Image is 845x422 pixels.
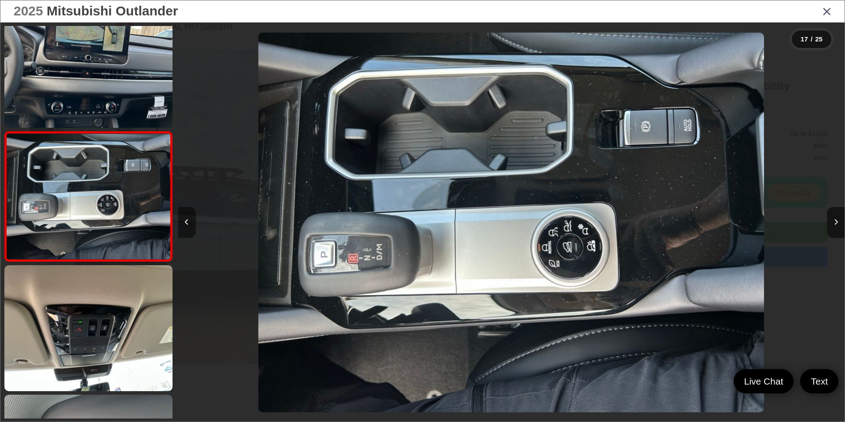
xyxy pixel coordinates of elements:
i: Close gallery [823,5,831,17]
img: 2025 Mitsubishi Outlander Trail Edition [3,0,174,129]
span: 2025 [14,4,43,18]
span: Live Chat [740,375,788,387]
span: Text [806,375,832,387]
span: 25 [815,35,823,43]
button: Previous image [178,207,196,238]
a: Text [800,369,838,393]
img: 2025 Mitsubishi Outlander Trail Edition [3,264,174,392]
img: 2025 Mitsubishi Outlander Trail Edition [258,33,764,412]
span: Mitsubishi Outlander [47,4,178,18]
button: Next image [827,207,845,238]
a: Live Chat [734,369,794,393]
img: 2025 Mitsubishi Outlander Trail Edition [5,134,172,259]
div: 2025 Mitsubishi Outlander Trail Edition 16 [178,33,844,412]
span: / [810,36,813,42]
span: 17 [801,35,808,43]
